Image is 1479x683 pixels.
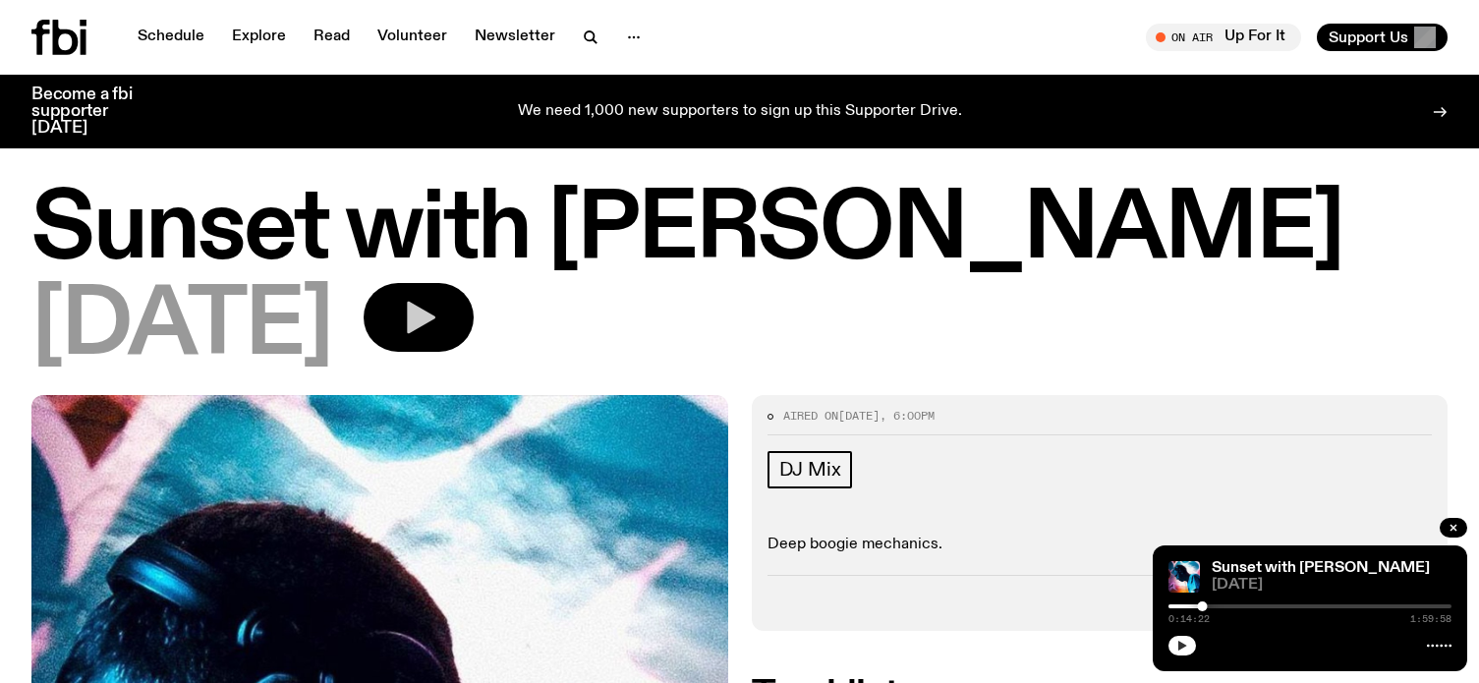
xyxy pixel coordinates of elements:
a: Explore [220,24,298,51]
span: [DATE] [31,283,332,371]
img: Simon Caldwell stands side on, looking downwards. He has headphones on. Behind him is a brightly ... [1168,561,1200,593]
span: [DATE] [838,408,880,424]
span: Aired on [783,408,838,424]
a: Schedule [126,24,216,51]
h1: Sunset with [PERSON_NAME] [31,187,1448,275]
span: Support Us [1329,28,1408,46]
button: Support Us [1317,24,1448,51]
span: , 6:00pm [880,408,935,424]
span: DJ Mix [779,459,841,481]
a: Volunteer [366,24,459,51]
a: Sunset with [PERSON_NAME] [1212,560,1430,576]
a: DJ Mix [768,451,853,488]
span: 1:59:58 [1410,614,1451,624]
a: Newsletter [463,24,567,51]
p: We need 1,000 new supporters to sign up this Supporter Drive. [518,103,962,121]
button: On AirUp For It [1146,24,1301,51]
span: 0:14:22 [1168,614,1210,624]
span: [DATE] [1212,578,1451,593]
a: Read [302,24,362,51]
p: Deep boogie mechanics. [768,536,1433,554]
h3: Become a fbi supporter [DATE] [31,86,157,137]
